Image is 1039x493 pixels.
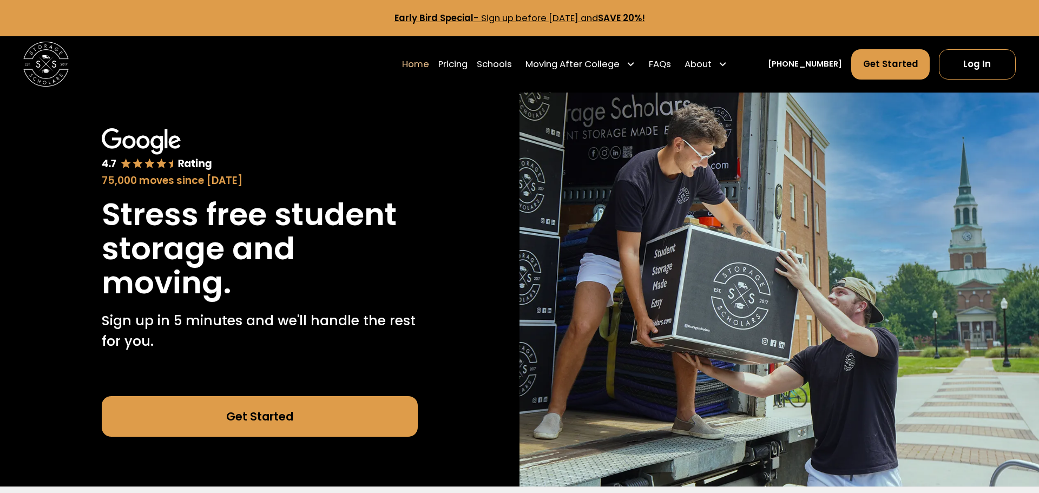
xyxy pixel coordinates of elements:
[102,173,417,188] div: 75,000 moves since [DATE]
[402,49,429,80] a: Home
[394,12,645,24] a: Early Bird Special- Sign up before [DATE] andSAVE 20%!
[477,49,512,80] a: Schools
[102,311,417,351] p: Sign up in 5 minutes and we'll handle the rest for you.
[939,49,1016,80] a: Log In
[685,57,712,71] div: About
[102,128,212,170] img: Google 4.7 star rating
[394,12,474,24] strong: Early Bird Special
[438,49,468,80] a: Pricing
[102,198,417,300] h1: Stress free student storage and moving.
[525,57,620,71] div: Moving After College
[102,396,417,437] a: Get Started
[598,12,645,24] strong: SAVE 20%!
[519,93,1039,487] img: Storage Scholars makes moving and storage easy.
[851,49,930,80] a: Get Started
[23,42,68,87] img: Storage Scholars main logo
[649,49,671,80] a: FAQs
[768,58,842,70] a: [PHONE_NUMBER]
